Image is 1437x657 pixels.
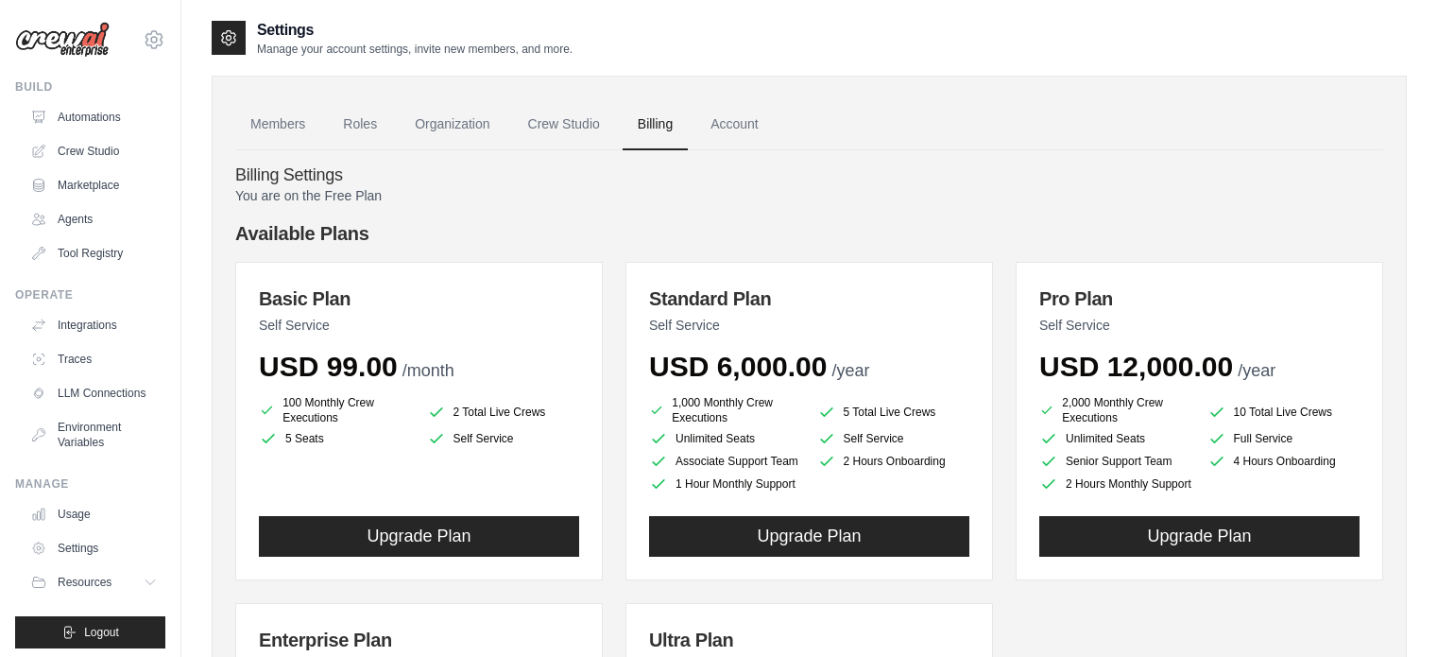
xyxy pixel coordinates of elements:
li: Self Service [817,429,970,448]
a: Tool Registry [23,238,165,268]
a: Agents [23,204,165,234]
li: 5 Seats [259,429,412,448]
div: Build [15,79,165,95]
a: Crew Studio [513,99,615,150]
a: Usage [23,499,165,529]
a: Roles [328,99,392,150]
h4: Billing Settings [235,165,1383,186]
li: 4 Hours Onboarding [1207,452,1360,471]
a: Billing [623,99,688,150]
h4: Available Plans [235,220,1383,247]
a: Marketplace [23,170,165,200]
li: Self Service [427,429,580,448]
button: Resources [23,567,165,597]
p: You are on the Free Plan [235,186,1383,205]
button: Upgrade Plan [1039,516,1360,557]
div: Operate [15,287,165,303]
li: 2 Hours Monthly Support [1039,475,1192,493]
button: Logout [15,616,165,648]
h3: Enterprise Plan [259,627,579,653]
a: Settings [23,533,165,563]
li: 100 Monthly Crew Executions [259,395,412,425]
li: 1 Hour Monthly Support [649,475,802,493]
span: /month [402,361,454,380]
p: Self Service [1039,316,1360,335]
p: Self Service [649,316,969,335]
li: 5 Total Live Crews [817,399,970,425]
span: /year [831,361,869,380]
span: USD 99.00 [259,351,398,382]
span: Resources [58,575,111,590]
a: Organization [400,99,505,150]
a: Account [695,99,774,150]
a: LLM Connections [23,378,165,408]
img: Logo [15,22,110,58]
li: 2 Hours Onboarding [817,452,970,471]
div: Manage [15,476,165,492]
h3: Pro Plan [1039,285,1360,312]
h3: Ultra Plan [649,627,969,653]
li: 10 Total Live Crews [1207,399,1360,425]
li: 1,000 Monthly Crew Executions [649,395,802,425]
button: Upgrade Plan [259,516,579,557]
span: USD 6,000.00 [649,351,827,382]
h3: Standard Plan [649,285,969,312]
span: /year [1238,361,1275,380]
li: 2,000 Monthly Crew Executions [1039,395,1192,425]
h3: Basic Plan [259,285,579,312]
a: Automations [23,102,165,132]
button: Upgrade Plan [649,516,969,557]
span: USD 12,000.00 [1039,351,1233,382]
li: Senior Support Team [1039,452,1192,471]
span: Logout [84,625,119,640]
a: Environment Variables [23,412,165,458]
a: Integrations [23,310,165,340]
li: Full Service [1207,429,1360,448]
p: Manage your account settings, invite new members, and more. [257,42,573,57]
h2: Settings [257,19,573,42]
li: Unlimited Seats [649,429,802,448]
a: Traces [23,344,165,374]
li: 2 Total Live Crews [427,399,580,425]
a: Crew Studio [23,136,165,166]
p: Self Service [259,316,579,335]
a: Members [235,99,320,150]
li: Unlimited Seats [1039,429,1192,448]
li: Associate Support Team [649,452,802,471]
